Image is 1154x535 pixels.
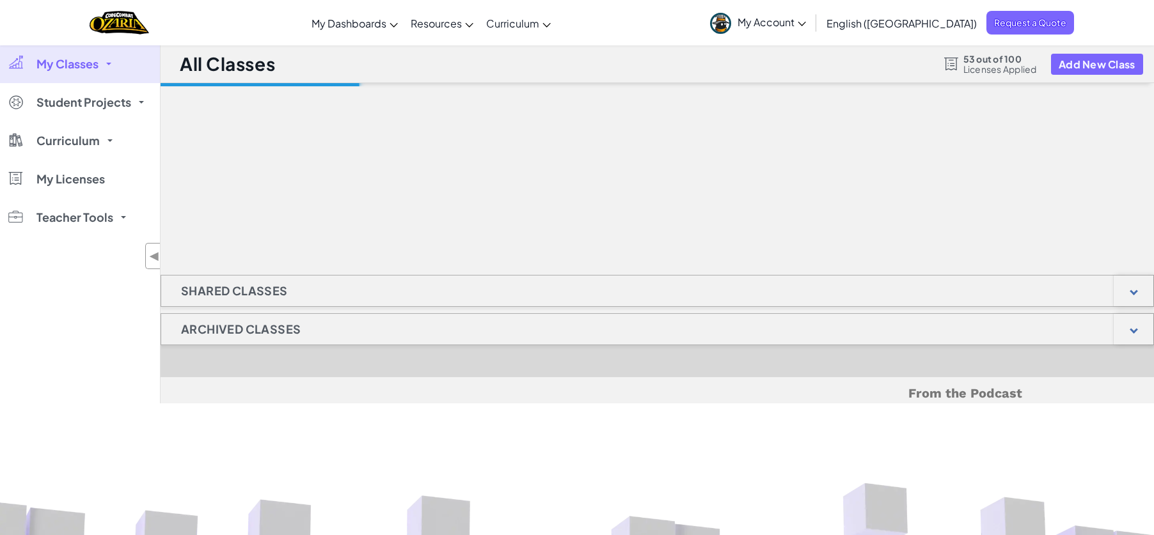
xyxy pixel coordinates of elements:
span: Curriculum [486,17,539,30]
img: Home [90,10,149,36]
a: English ([GEOGRAPHIC_DATA]) [820,6,983,40]
span: English ([GEOGRAPHIC_DATA]) [826,17,977,30]
span: Resources [411,17,462,30]
span: Student Projects [36,97,131,108]
span: 53 out of 100 [963,54,1037,64]
h1: All Classes [180,52,275,76]
a: My Dashboards [305,6,404,40]
span: ◀ [149,247,160,265]
span: Teacher Tools [36,212,113,223]
span: My Classes [36,58,99,70]
span: My Dashboards [312,17,386,30]
h1: Shared Classes [161,275,308,307]
h1: Archived Classes [161,313,320,345]
a: Resources [404,6,480,40]
a: Request a Quote [986,11,1074,35]
h5: From the Podcast [293,384,1022,403]
a: Curriculum [480,6,557,40]
a: Ozaria by CodeCombat logo [90,10,149,36]
a: My Account [704,3,812,43]
img: avatar [710,13,731,34]
span: My Licenses [36,173,105,185]
button: Add New Class [1051,54,1143,75]
span: Licenses Applied [963,64,1037,74]
span: Curriculum [36,135,100,146]
span: My Account [738,15,806,29]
